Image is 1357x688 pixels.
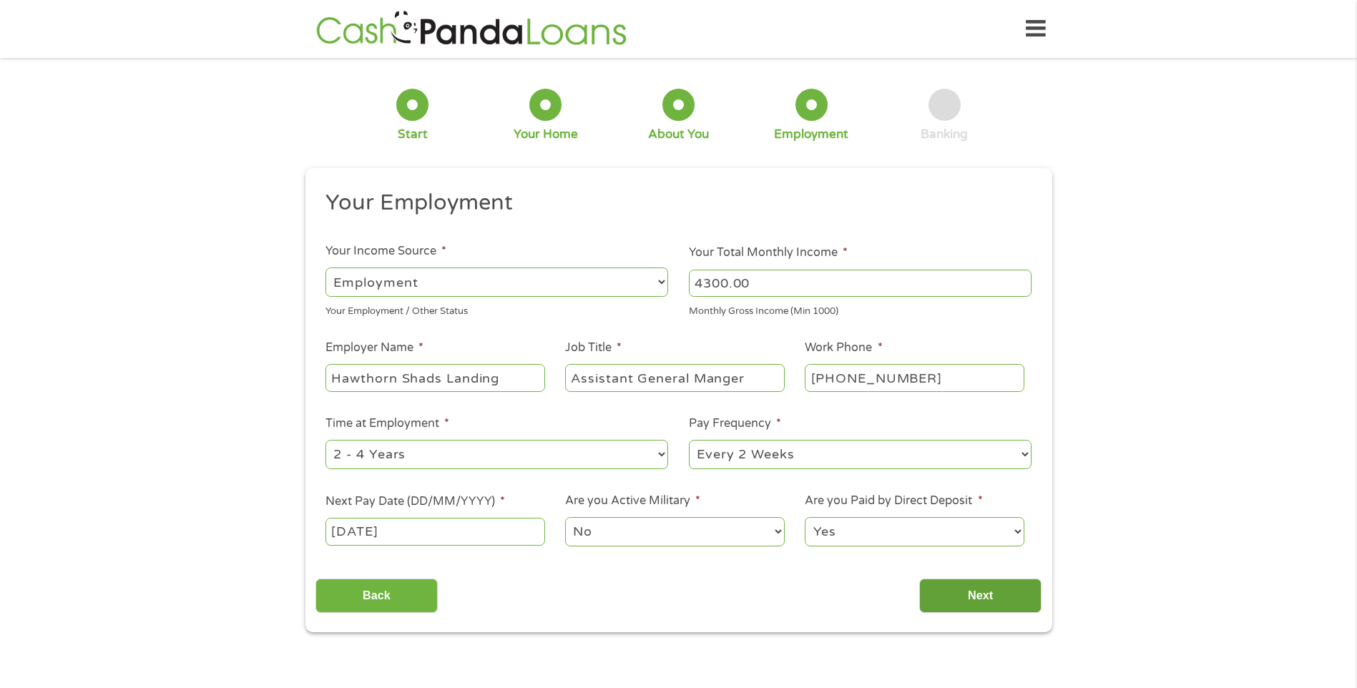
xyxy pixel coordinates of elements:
label: Are you Active Military [565,493,700,508]
label: Time at Employment [325,416,449,431]
input: 1800 [689,270,1032,297]
label: Work Phone [805,340,882,355]
div: Your Employment / Other Status [325,300,668,319]
label: Employer Name [325,340,423,355]
div: About You [648,127,709,142]
input: Cashier [565,364,784,391]
label: Your Income Source [325,244,446,259]
label: Your Total Monthly Income [689,245,848,260]
input: Use the arrow keys to pick a date [325,518,544,545]
input: (231) 754-4010 [805,364,1024,391]
label: Pay Frequency [689,416,781,431]
div: Your Home [514,127,578,142]
div: Employment [774,127,848,142]
input: Next [919,579,1042,614]
h2: Your Employment [325,189,1021,217]
input: Walmart [325,364,544,391]
label: Next Pay Date (DD/MM/YYYY) [325,494,505,509]
input: Back [315,579,438,614]
label: Are you Paid by Direct Deposit [805,493,982,508]
div: Start [398,127,428,142]
div: Monthly Gross Income (Min 1000) [689,300,1032,319]
img: GetLoanNow Logo [312,9,631,49]
div: Banking [921,127,968,142]
label: Job Title [565,340,622,355]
